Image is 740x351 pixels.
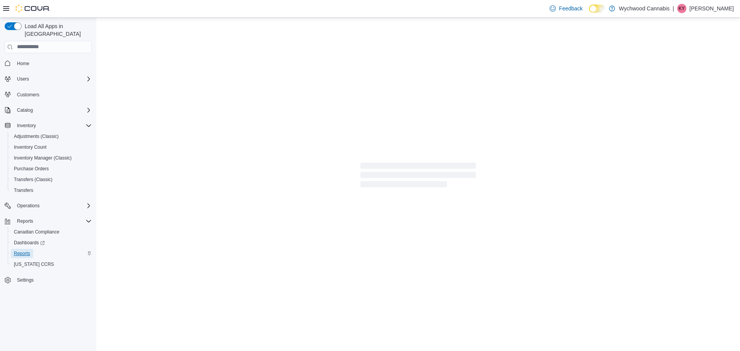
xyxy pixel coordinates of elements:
[11,260,92,269] span: Washington CCRS
[14,217,36,226] button: Reports
[8,174,95,185] button: Transfers (Classic)
[14,74,32,84] button: Users
[11,227,62,237] a: Canadian Compliance
[11,175,55,184] a: Transfers (Classic)
[8,248,95,259] button: Reports
[14,106,92,115] span: Catalog
[14,261,54,267] span: [US_STATE] CCRS
[14,59,32,68] a: Home
[14,176,52,183] span: Transfers (Classic)
[11,249,92,258] span: Reports
[11,153,75,163] a: Inventory Manager (Classic)
[690,4,734,13] p: [PERSON_NAME]
[11,238,92,247] span: Dashboards
[11,132,62,141] a: Adjustments (Classic)
[360,164,476,189] span: Loading
[11,164,92,173] span: Purchase Orders
[11,186,92,195] span: Transfers
[14,229,59,235] span: Canadian Compliance
[8,131,95,142] button: Adjustments (Classic)
[2,120,95,131] button: Inventory
[14,121,92,130] span: Inventory
[5,55,92,306] nav: Complex example
[677,4,686,13] div: Kristina Yin
[14,201,92,210] span: Operations
[14,187,33,193] span: Transfers
[14,166,49,172] span: Purchase Orders
[17,277,34,283] span: Settings
[14,144,47,150] span: Inventory Count
[2,74,95,84] button: Users
[8,227,95,237] button: Canadian Compliance
[11,227,92,237] span: Canadian Compliance
[8,237,95,248] a: Dashboards
[619,4,669,13] p: Wychwood Cannabis
[14,74,92,84] span: Users
[17,76,29,82] span: Users
[11,249,33,258] a: Reports
[589,5,605,13] input: Dark Mode
[14,240,45,246] span: Dashboards
[17,123,36,129] span: Inventory
[17,107,33,113] span: Catalog
[11,175,92,184] span: Transfers (Classic)
[11,260,57,269] a: [US_STATE] CCRS
[14,217,92,226] span: Reports
[14,155,72,161] span: Inventory Manager (Classic)
[11,153,92,163] span: Inventory Manager (Classic)
[2,216,95,227] button: Reports
[15,5,50,12] img: Cova
[11,238,48,247] a: Dashboards
[8,163,95,174] button: Purchase Orders
[559,5,582,12] span: Feedback
[14,90,92,99] span: Customers
[14,133,59,139] span: Adjustments (Classic)
[14,201,43,210] button: Operations
[2,105,95,116] button: Catalog
[2,58,95,69] button: Home
[14,275,92,285] span: Settings
[8,153,95,163] button: Inventory Manager (Classic)
[11,143,92,152] span: Inventory Count
[11,132,92,141] span: Adjustments (Classic)
[14,106,36,115] button: Catalog
[11,143,50,152] a: Inventory Count
[17,203,40,209] span: Operations
[547,1,585,16] a: Feedback
[14,59,92,68] span: Home
[679,4,685,13] span: KY
[14,250,30,257] span: Reports
[11,186,36,195] a: Transfers
[11,164,52,173] a: Purchase Orders
[22,22,92,38] span: Load All Apps in [GEOGRAPHIC_DATA]
[17,60,29,67] span: Home
[8,142,95,153] button: Inventory Count
[14,121,39,130] button: Inventory
[8,259,95,270] button: [US_STATE] CCRS
[17,92,39,98] span: Customers
[2,89,95,100] button: Customers
[2,274,95,286] button: Settings
[8,185,95,196] button: Transfers
[673,4,674,13] p: |
[17,218,33,224] span: Reports
[14,90,42,99] a: Customers
[2,200,95,211] button: Operations
[14,275,37,285] a: Settings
